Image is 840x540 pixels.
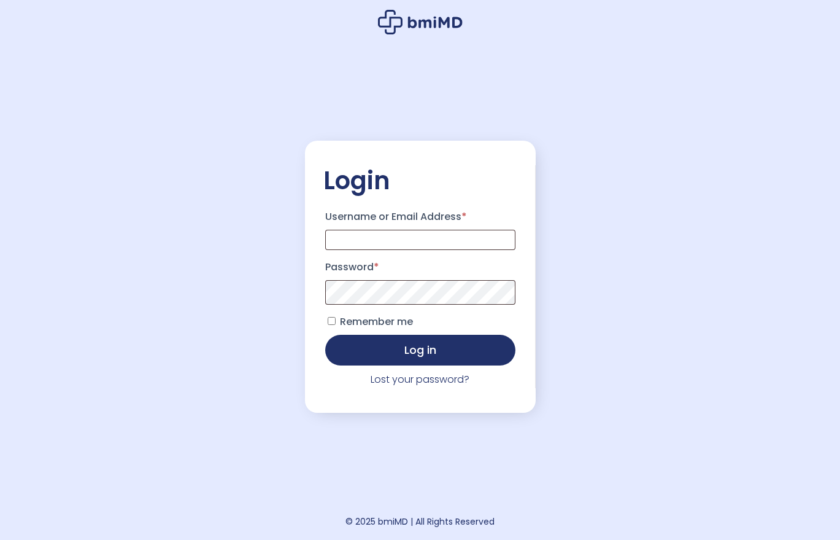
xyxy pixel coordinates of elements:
[340,315,413,329] span: Remember me
[371,372,469,386] a: Lost your password?
[323,165,517,196] h2: Login
[328,317,336,325] input: Remember me
[345,513,495,530] div: © 2025 bmiMD | All Rights Reserved
[325,335,515,366] button: Log in
[325,257,515,277] label: Password
[325,207,515,227] label: Username or Email Address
